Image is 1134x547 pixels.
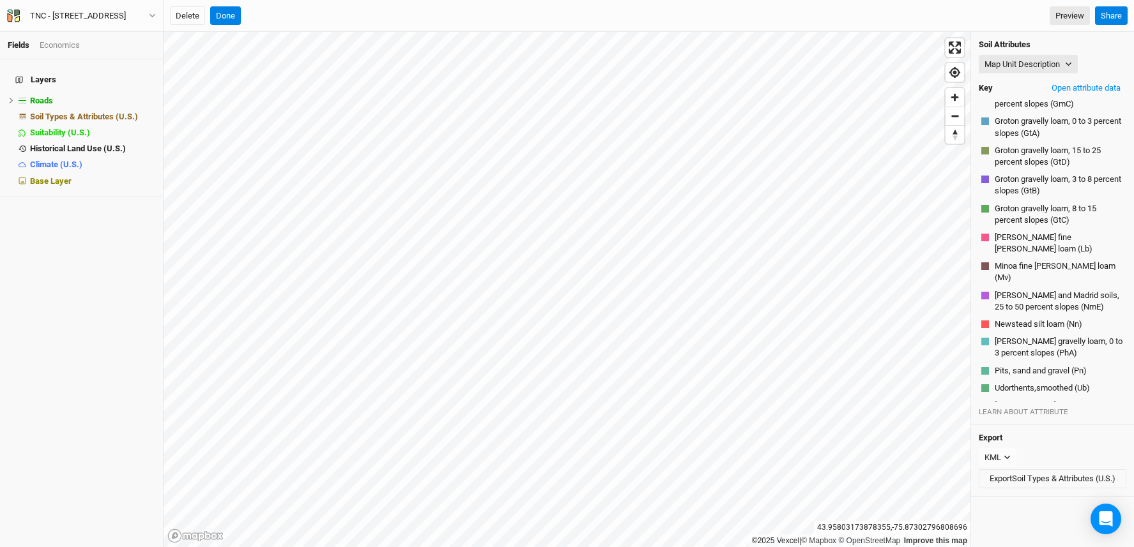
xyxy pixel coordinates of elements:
div: LEARN ABOUT ATTRIBUTE [979,407,1126,417]
h4: Key [979,83,993,93]
button: [PERSON_NAME] fine [PERSON_NAME] loam (Lb) [994,231,1124,255]
div: Open Intercom Messenger [1091,504,1121,534]
button: Groton gravelly loam, 8 to 15 percent slopes (GtC) [994,202,1124,227]
button: Done [210,6,241,26]
span: Climate (U.S.) [30,160,82,169]
div: Base Layer [30,176,155,186]
a: Fields [8,40,29,50]
button: Udorthents,smoothed (Ub) [994,382,1091,394]
button: Find my location [946,63,964,82]
div: Economics [40,40,80,51]
canvas: Map [164,32,970,547]
span: Reset bearing to north [946,126,964,144]
button: Reset bearing to north [946,125,964,144]
div: Suitability (U.S.) [30,128,155,138]
span: Soil Types & Attributes (U.S.) [30,112,138,121]
button: Newstead silt loam (Nn) [994,318,1083,331]
div: KML [985,451,1001,464]
button: Open attribute data [1046,79,1126,98]
button: Enter fullscreen [946,38,964,57]
a: Mapbox logo [167,528,224,543]
button: [PERSON_NAME] silt loam, 3 to 8 percent slopes (WmB) [994,399,1124,423]
button: [PERSON_NAME] gravelly loam, 0 to 3 percent slopes (PhA) [994,335,1124,359]
span: Suitability (U.S.) [30,128,90,137]
a: OpenStreetMap [838,536,900,545]
div: Roads [30,96,155,106]
a: Mapbox [801,536,836,545]
button: Groton gravelly loam, 15 to 25 percent slopes (GtD) [994,144,1124,169]
a: ©2025 Vexcel [752,536,799,545]
a: Improve this map [904,536,967,545]
a: Preview [1050,6,1090,26]
button: Delete [170,6,205,26]
div: TNC - 2456 Crane Lane Watertown, NY [30,10,126,22]
button: Galway very stony silt loam, 0 to 15 percent slopes (GmC) [994,86,1124,110]
h4: Export [979,433,1126,443]
h4: Layers [8,67,155,93]
div: 43.95803173878355 , -75.87302796808696 [814,521,970,534]
button: Minoa fine [PERSON_NAME] loam (Mv) [994,260,1124,284]
button: Zoom out [946,107,964,125]
button: Pits, sand and gravel (Pn) [994,364,1087,377]
button: [PERSON_NAME] and Madrid soils, 25 to 50 percent slopes (NmE) [994,289,1124,313]
button: Share [1095,6,1128,26]
button: ExportSoil Types & Attributes (U.S.) [979,469,1126,488]
span: Historical Land Use (U.S.) [30,144,126,153]
div: Climate (U.S.) [30,160,155,170]
button: Groton gravelly loam, 3 to 8 percent slopes (GtB) [994,173,1124,197]
div: | [752,534,967,547]
button: Zoom in [946,88,964,107]
button: Groton gravelly loam, 0 to 3 percent slopes (GtA) [994,115,1124,139]
div: Historical Land Use (U.S.) [30,144,155,154]
h4: Soil Attributes [979,40,1126,50]
div: Soil Types & Attributes (U.S.) [30,112,155,122]
button: TNC - [STREET_ADDRESS] [6,9,157,23]
span: Roads [30,96,53,105]
span: Base Layer [30,176,72,186]
div: TNC - [STREET_ADDRESS] [30,10,126,22]
button: KML [979,448,1016,467]
button: Map Unit Description [979,55,1078,74]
